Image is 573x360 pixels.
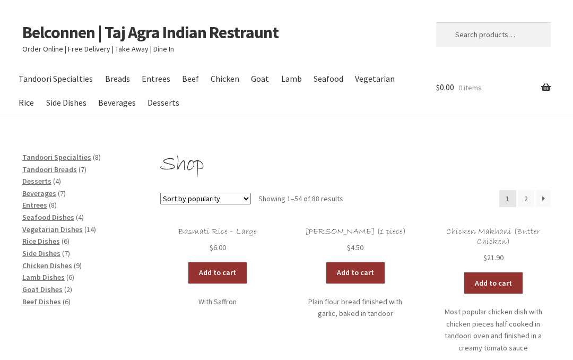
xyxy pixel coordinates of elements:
[55,176,59,186] span: 4
[66,285,70,294] span: 2
[22,248,60,258] a: Side Dishes
[298,227,413,237] h2: [PERSON_NAME] (1 piece)
[81,165,84,174] span: 7
[60,188,64,198] span: 7
[436,227,551,264] a: Chicken Makhani (Butter Chicken) $21.90
[136,67,175,91] a: Entrees
[464,272,523,294] a: Add to cart: “Chicken Makhani (Butter Chicken)”
[100,67,135,91] a: Breads
[76,261,80,270] span: 9
[22,43,413,55] p: Order Online | Free Delivery | Take Away | Dine In
[22,188,56,198] a: Beverages
[160,193,251,204] select: Shop order
[22,261,72,270] a: Chicken Dishes
[160,151,551,178] h1: Shop
[499,190,551,207] nav: Product Pagination
[436,22,551,47] input: Search products…
[298,227,413,254] a: [PERSON_NAME] (1 piece) $4.50
[14,67,98,91] a: Tandoori Specialties
[78,212,82,222] span: 4
[14,91,39,115] a: Rice
[177,67,204,91] a: Beef
[483,253,503,262] bdi: 21.90
[22,200,47,210] a: Entrees
[298,296,413,320] p: Plain flour bread finished with garlic, baked in tandoor
[458,83,482,92] span: 0 items
[436,67,551,108] a: $0.00 0 items
[22,22,279,43] a: Belconnen | Taj Agra Indian Restraunt
[436,227,551,247] h2: Chicken Makhani (Butter Chicken)
[22,176,51,186] a: Desserts
[22,212,74,222] a: Seafood Dishes
[326,262,385,284] a: Add to cart: “Garlic Naan (1 piece)”
[64,236,67,246] span: 6
[347,243,363,252] bdi: 4.50
[51,200,55,210] span: 8
[436,82,440,92] span: $
[210,243,213,252] span: $
[188,262,247,284] a: Add to cart: “Basmati Rice - Large”
[160,296,275,308] p: With Saffron
[41,91,91,115] a: Side Dishes
[308,67,348,91] a: Seafood
[22,297,61,306] a: Beef Dishes
[22,67,413,115] nav: Primary Navigation
[436,82,454,92] span: 0.00
[22,236,60,246] a: Rice Dishes
[86,225,94,234] span: 14
[65,297,68,306] span: 6
[483,253,487,262] span: $
[22,225,83,234] a: Vegetarian Dishes
[22,285,63,294] a: Goat Dishes
[499,190,516,207] span: Page 1
[246,67,274,91] a: Goat
[142,91,184,115] a: Desserts
[22,272,65,282] a: Lamb Dishes
[210,243,226,252] bdi: 6.00
[22,165,77,174] a: Tandoori Breads
[160,227,275,237] h2: Basmati Rice – Large
[276,67,307,91] a: Lamb
[347,243,351,252] span: $
[258,190,343,207] p: Showing 1–54 of 88 results
[95,152,99,162] span: 8
[93,91,141,115] a: Beverages
[518,190,535,207] a: Page 2
[22,152,91,162] a: Tandoori Specialties
[536,190,551,207] a: →
[160,227,275,254] a: Basmati Rice – Large $6.00
[64,248,68,258] span: 7
[436,306,551,354] p: Most popular chicken dish with chicken pieces half cooked in tandoori oven and finished in a crea...
[206,67,245,91] a: Chicken
[350,67,400,91] a: Vegetarian
[68,272,72,282] span: 6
